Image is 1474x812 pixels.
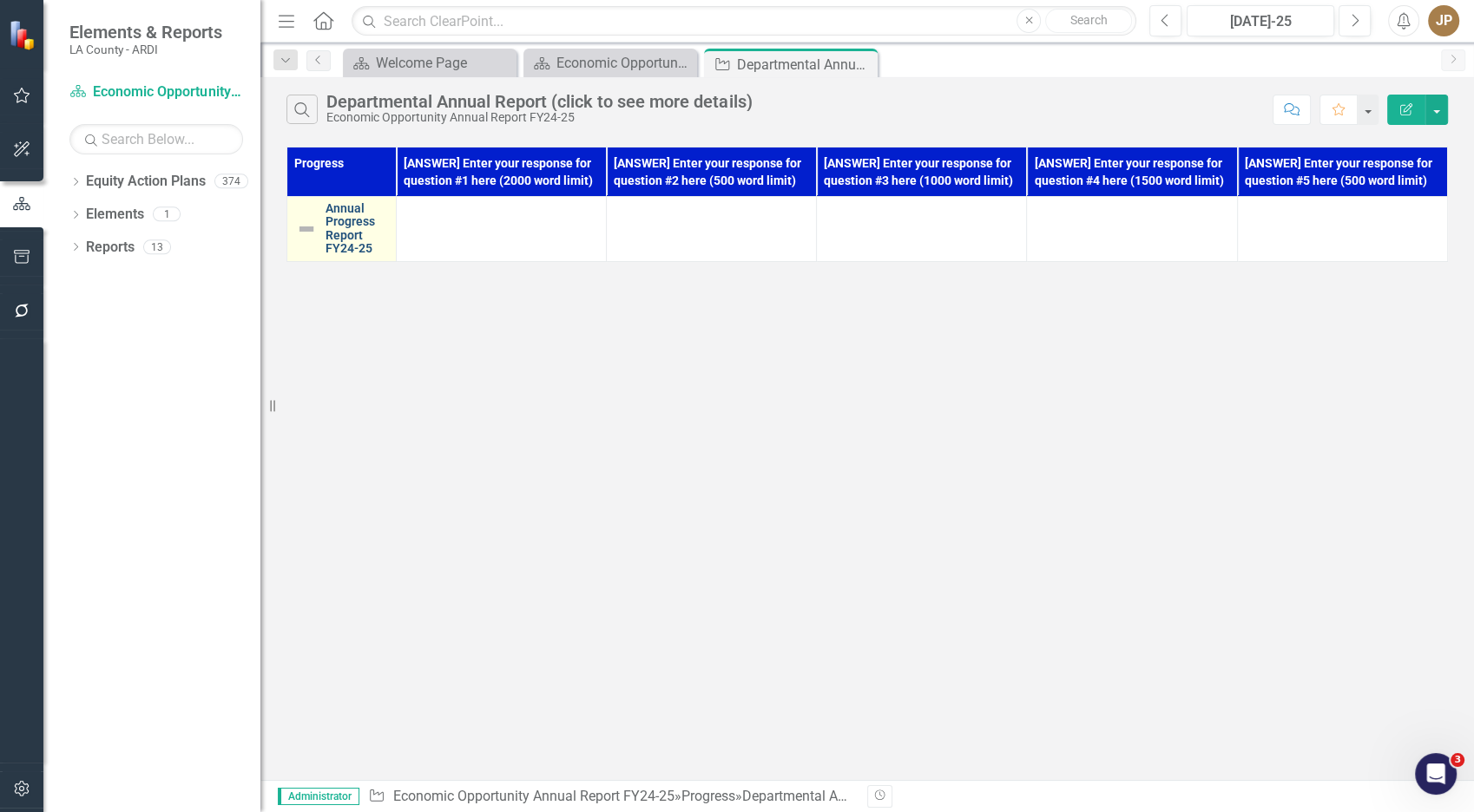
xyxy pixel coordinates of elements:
td: Double-Click to Edit [817,197,1027,262]
div: Economic Opportunity Annual Report FY24-25 [326,111,752,124]
input: Search ClearPoint... [352,6,1136,36]
td: Double-Click to Edit [1027,197,1237,262]
iframe: Intercom live chat [1415,753,1457,795]
a: Welcome Page [347,52,512,74]
a: Annual Progress Report FY24-25 [326,202,387,256]
button: JP [1428,5,1459,36]
small: LA County - ARDI [69,43,222,56]
div: » » [368,787,854,807]
a: Progress [681,788,734,804]
input: Search Below... [69,124,243,154]
div: Departmental Annual Report (click to see more details) [741,788,1075,804]
div: Departmental Annual Report (click to see more details) [326,92,752,111]
a: Economic Opportunity Annual Report FY24-25 [69,82,243,102]
div: Welcome Page [376,52,512,74]
img: ClearPoint Strategy [9,19,39,49]
span: 3 [1451,753,1464,767]
a: Economic Opportunity Welcome Page [528,52,693,74]
button: Search [1045,9,1132,33]
a: Elements [86,205,144,225]
a: Equity Action Plans [86,172,206,192]
span: Elements & Reports [69,22,222,43]
a: Reports [86,238,135,258]
div: Departmental Annual Report (click to see more details) [737,54,873,75]
div: 1 [153,207,181,222]
td: Double-Click to Edit [606,197,816,262]
div: [DATE]-25 [1193,11,1328,32]
td: Double-Click to Edit Right Click for Context Menu [287,197,397,262]
span: Administrator [278,788,359,805]
span: Search [1070,13,1108,27]
a: Economic Opportunity Annual Report FY24-25 [392,788,674,804]
div: Economic Opportunity Welcome Page [556,52,693,74]
img: Not Defined [296,219,317,239]
div: 13 [143,239,171,254]
td: Double-Click to Edit [1237,197,1447,262]
td: Double-Click to Edit [396,197,606,262]
button: [DATE]-25 [1187,5,1334,36]
div: 374 [214,174,248,189]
